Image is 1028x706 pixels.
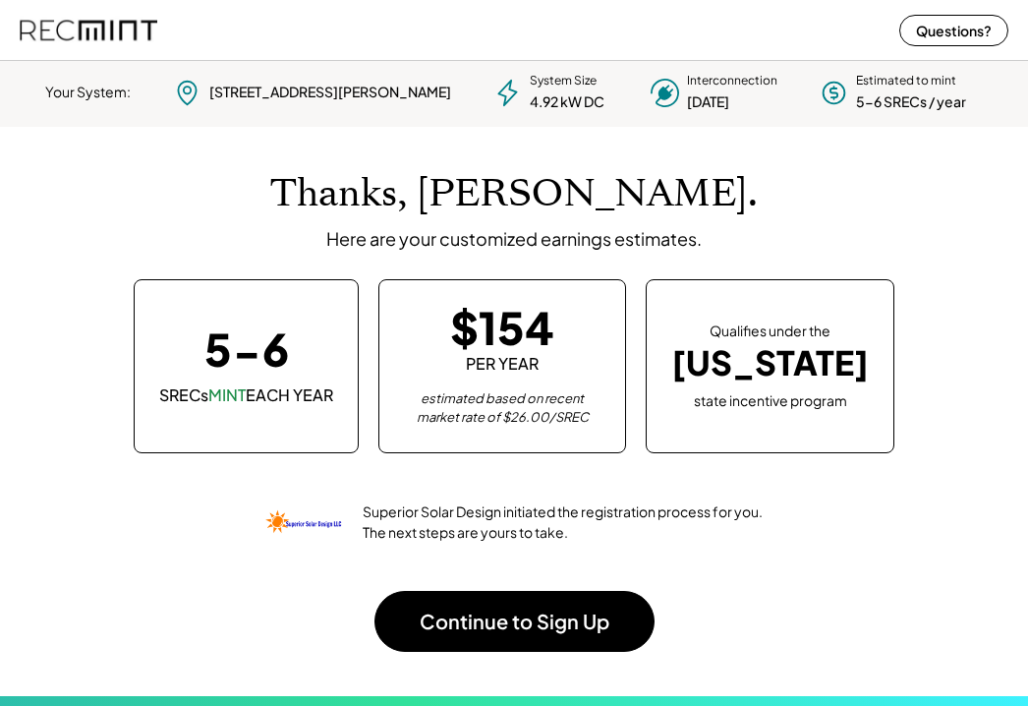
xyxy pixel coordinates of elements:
[204,326,289,371] div: 5-6
[326,227,702,250] div: Here are your customized earnings estimates.
[450,305,554,349] div: $154
[270,171,758,217] h1: Thanks, [PERSON_NAME].
[856,73,956,89] div: Estimated to mint
[687,73,777,89] div: Interconnection
[671,343,869,383] div: [US_STATE]
[694,388,847,411] div: state incentive program
[687,92,729,112] div: [DATE]
[710,322,830,341] div: Qualifies under the
[899,15,1008,46] button: Questions?
[264,483,343,561] img: Superior-Solar-Design-Logo.png
[363,501,765,543] div: Superior Solar Design initiated the registration process for you. The next steps are yours to take.
[530,73,597,89] div: System Size
[374,591,655,652] button: Continue to Sign Up
[159,384,333,406] div: SRECs EACH YEAR
[45,83,131,102] div: Your System:
[209,83,451,102] div: [STREET_ADDRESS][PERSON_NAME]
[20,4,157,56] img: recmint-logotype%403x%20%281%29.jpeg
[208,384,246,405] font: MINT
[404,389,600,428] div: estimated based on recent market rate of $26.00/SREC
[530,92,604,112] div: 4.92 kW DC
[466,353,539,375] div: PER YEAR
[856,92,966,112] div: 5-6 SRECs / year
